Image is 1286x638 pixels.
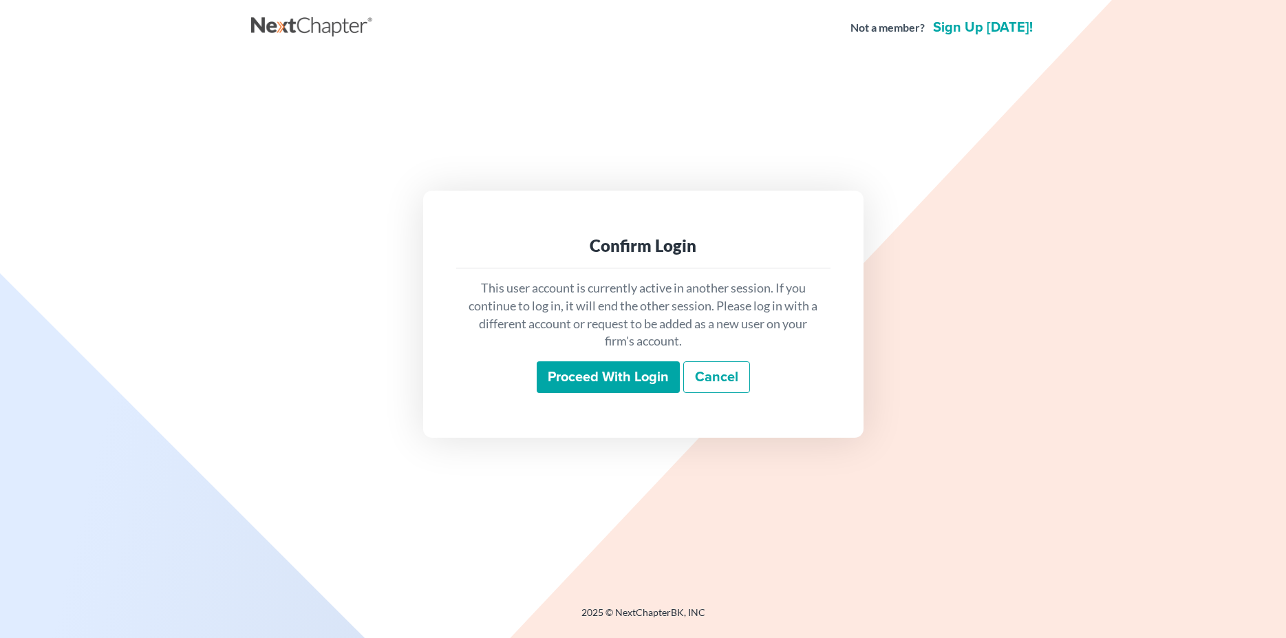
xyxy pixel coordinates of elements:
input: Proceed with login [537,361,680,393]
p: This user account is currently active in another session. If you continue to log in, it will end ... [467,279,819,350]
strong: Not a member? [850,20,925,36]
a: Sign up [DATE]! [930,21,1036,34]
a: Cancel [683,361,750,393]
div: 2025 © NextChapterBK, INC [251,606,1036,630]
div: Confirm Login [467,235,819,257]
